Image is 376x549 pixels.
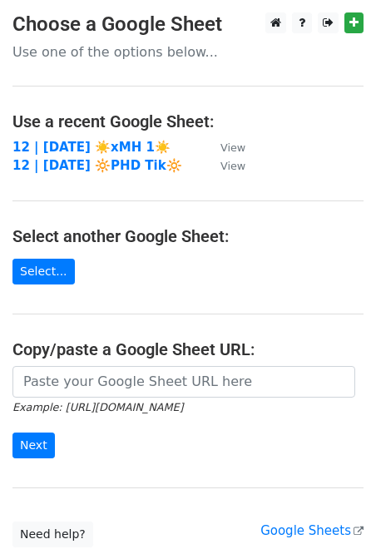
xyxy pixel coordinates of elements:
[260,523,364,538] a: Google Sheets
[12,226,364,246] h4: Select another Google Sheet:
[12,366,355,398] input: Paste your Google Sheet URL here
[204,158,245,173] a: View
[12,339,364,359] h4: Copy/paste a Google Sheet URL:
[12,433,55,458] input: Next
[12,12,364,37] h3: Choose a Google Sheet
[12,158,182,173] a: 12 | [DATE] 🔆PHD Tik🔆
[12,140,171,155] a: 12 | [DATE] ☀️xMH 1☀️
[12,43,364,61] p: Use one of the options below...
[12,259,75,284] a: Select...
[12,401,183,413] small: Example: [URL][DOMAIN_NAME]
[12,111,364,131] h4: Use a recent Google Sheet:
[220,160,245,172] small: View
[220,141,245,154] small: View
[204,140,245,155] a: View
[12,522,93,547] a: Need help?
